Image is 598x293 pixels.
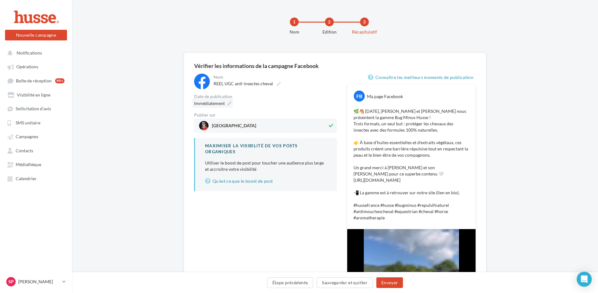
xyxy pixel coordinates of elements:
div: Date de publication [194,94,337,99]
span: Boîte de réception [16,78,52,83]
div: Nom [214,75,336,79]
div: FB [354,91,365,102]
p: Utiliser le boost de post pour toucher une audience plus large et accroitre votre visibilité [205,160,327,172]
div: Edition [309,29,349,35]
span: Opérations [16,64,38,70]
a: Visibilité en ligne [4,89,68,100]
span: Contacts [16,148,33,153]
div: 3 [360,18,369,26]
div: Nom [274,29,314,35]
button: Étape précédente [267,277,313,288]
a: Médiathèque [4,159,68,170]
span: Notifications [17,50,42,55]
span: Sp [8,279,14,285]
span: Sollicitation d'avis [16,106,51,112]
button: Envoyer [376,277,403,288]
span: Campagnes [16,134,38,139]
span: Visibilité en ligne [17,92,50,97]
a: Sp [PERSON_NAME] [5,276,67,288]
a: Boîte de réception99+ [4,75,68,86]
p: 🌿🐴 [DATE], [PERSON_NAME] et [PERSON_NAME] nous présentent la gamme Bug Minus Husse ! Trois format... [353,108,469,221]
div: Publier sur [194,113,337,117]
button: Notifications [4,47,66,58]
a: Connaître les meilleurs moments de publication [368,74,476,81]
a: Campagnes [4,131,68,142]
div: Open Intercom Messenger [577,272,592,287]
span: Immédiatement [194,101,225,106]
div: Vérifier les informations de la campagne Facebook [194,63,476,69]
div: Ma page Facebook [367,93,403,100]
a: Calendrier [4,173,68,184]
a: Opérations [4,61,68,72]
div: Maximiser la visibilité de vos posts organiques [205,143,327,154]
span: [GEOGRAPHIC_DATA] [212,123,256,130]
span: REEL UGC anti-insectes cheval [214,81,273,86]
button: Nouvelle campagne [5,30,67,40]
div: 99+ [55,78,64,83]
a: Contacts [4,145,68,156]
a: SMS unitaire [4,117,68,128]
span: Médiathèque [16,162,41,167]
span: Calendrier [16,176,37,181]
a: Qu’est ce que le boost de post [205,177,327,185]
p: [PERSON_NAME] [18,279,60,285]
div: 2 [325,18,334,26]
span: SMS unitaire [16,120,40,125]
button: Sauvegarder et quitter [317,277,373,288]
a: Sollicitation d'avis [4,103,68,114]
div: Récapitulatif [344,29,384,35]
div: 1 [290,18,299,26]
